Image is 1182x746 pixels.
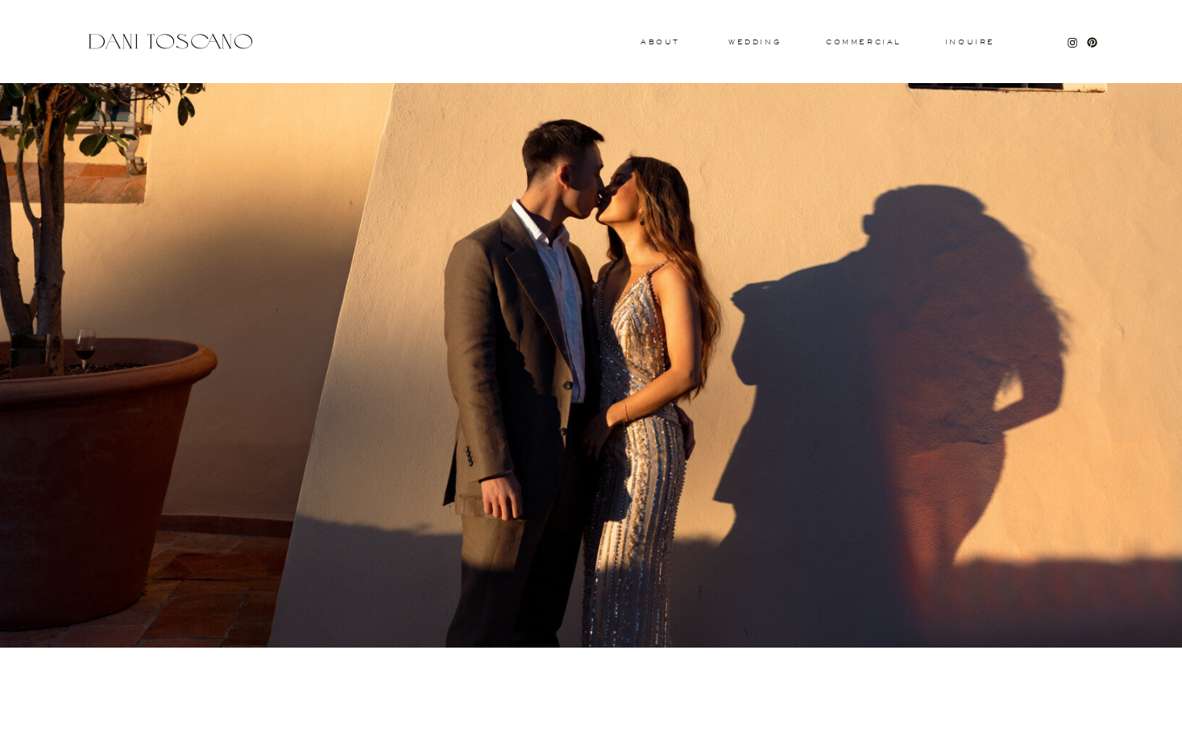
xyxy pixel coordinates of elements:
[826,39,900,45] a: commercial
[944,39,996,47] a: Inquire
[728,39,781,44] a: wedding
[641,39,676,44] a: About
